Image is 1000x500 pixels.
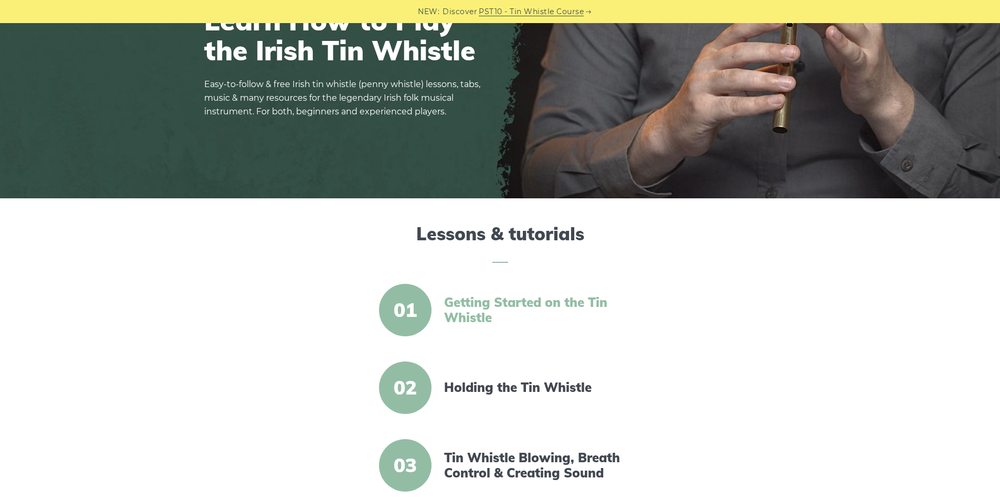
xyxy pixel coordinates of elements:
[379,284,431,336] span: 01
[444,295,625,325] a: Getting Started on the Tin Whistle
[204,5,488,65] h1: Learn How to Play the Irish Tin Whistle
[444,450,625,481] a: Tin Whistle Blowing, Breath Control & Creating Sound
[479,6,584,18] a: PST10 - Tin Whistle Course
[444,380,625,395] a: Holding the Tin Whistle
[204,224,796,263] h2: Lessons & tutorials
[379,439,431,492] span: 03
[379,361,431,414] span: 02
[204,78,488,119] p: Easy-to-follow & free Irish tin whistle (penny whistle) lessons, tabs, music & many resources for...
[418,6,439,18] span: NEW:
[443,6,477,18] span: Discover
